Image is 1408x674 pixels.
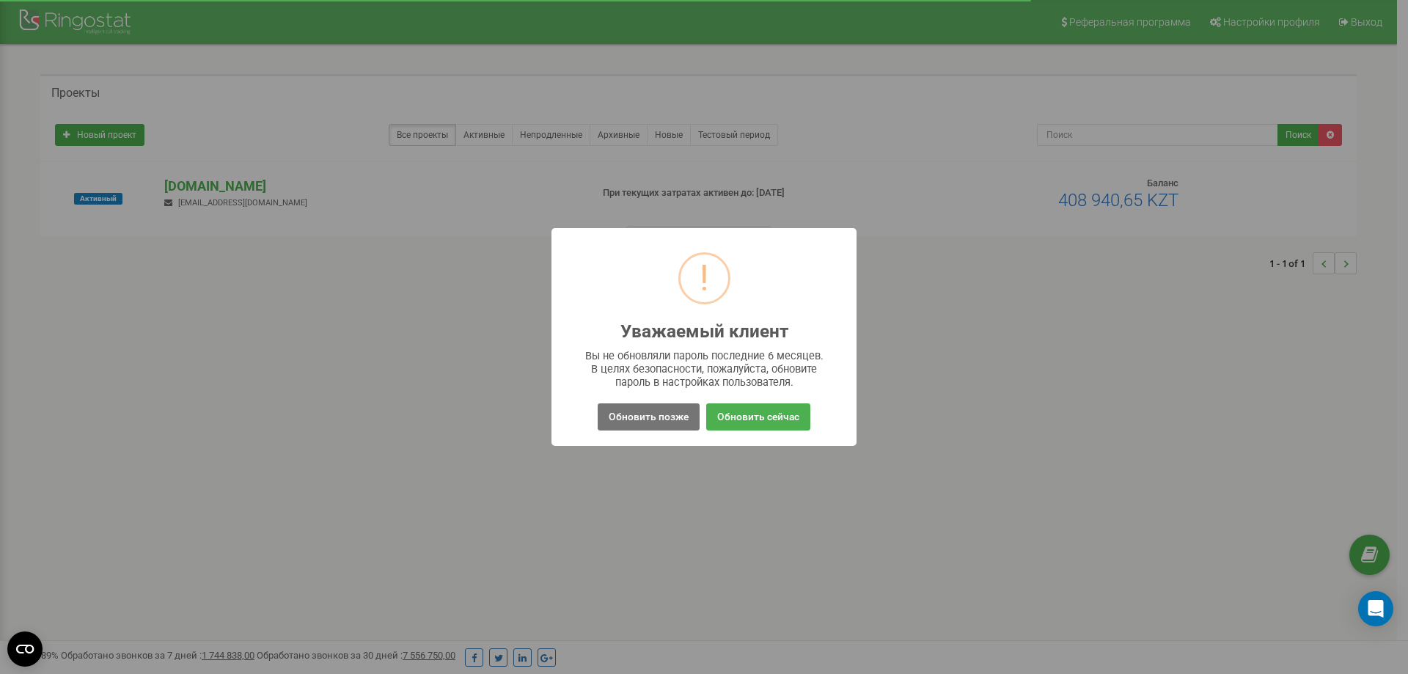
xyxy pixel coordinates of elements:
button: Обновить сейчас [706,403,810,431]
button: Обновить позже [598,403,700,431]
div: Open Intercom Messenger [1358,591,1393,626]
h2: Уважаемый клиент [620,322,788,342]
div: Вы не обновляли пароль последние 6 месяцев. В целях безопасности, пожалуйста, обновите пароль в н... [581,349,828,389]
div: ! [700,254,709,302]
button: Open CMP widget [7,631,43,667]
